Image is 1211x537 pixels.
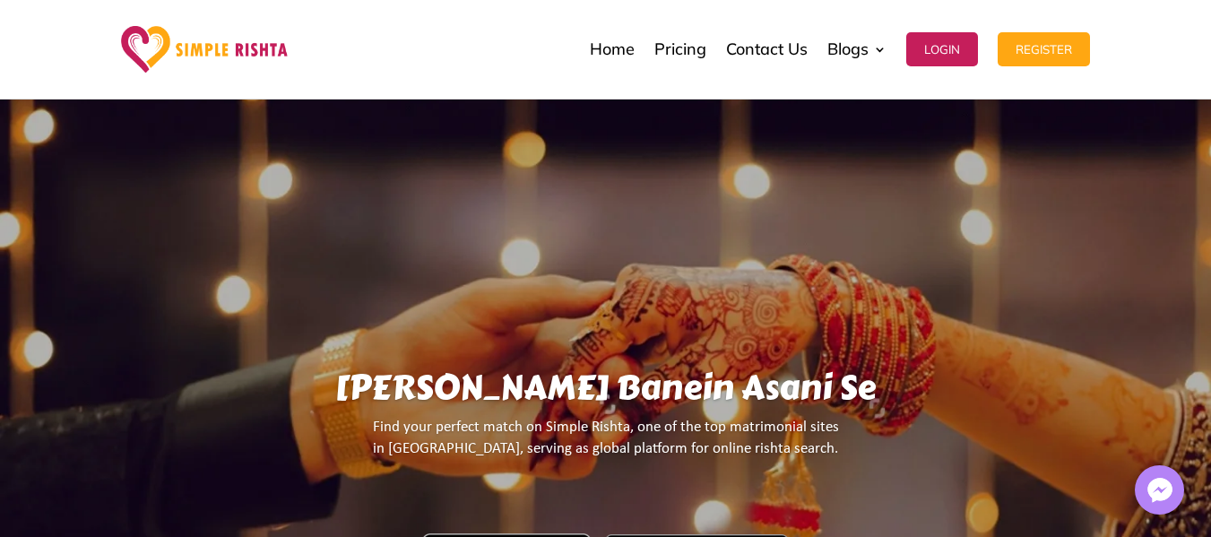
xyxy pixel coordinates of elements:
button: Register [998,32,1090,66]
a: Blogs [827,4,887,94]
a: Login [906,4,978,94]
button: Login [906,32,978,66]
img: Messenger [1142,472,1178,508]
p: Find your perfect match on Simple Rishta, one of the top matrimonial sites in [GEOGRAPHIC_DATA], ... [158,417,1053,475]
a: Register [998,4,1090,94]
a: Contact Us [726,4,808,94]
a: Home [590,4,635,94]
h1: [PERSON_NAME] Banein Asani Se [158,368,1053,417]
a: Pricing [654,4,706,94]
